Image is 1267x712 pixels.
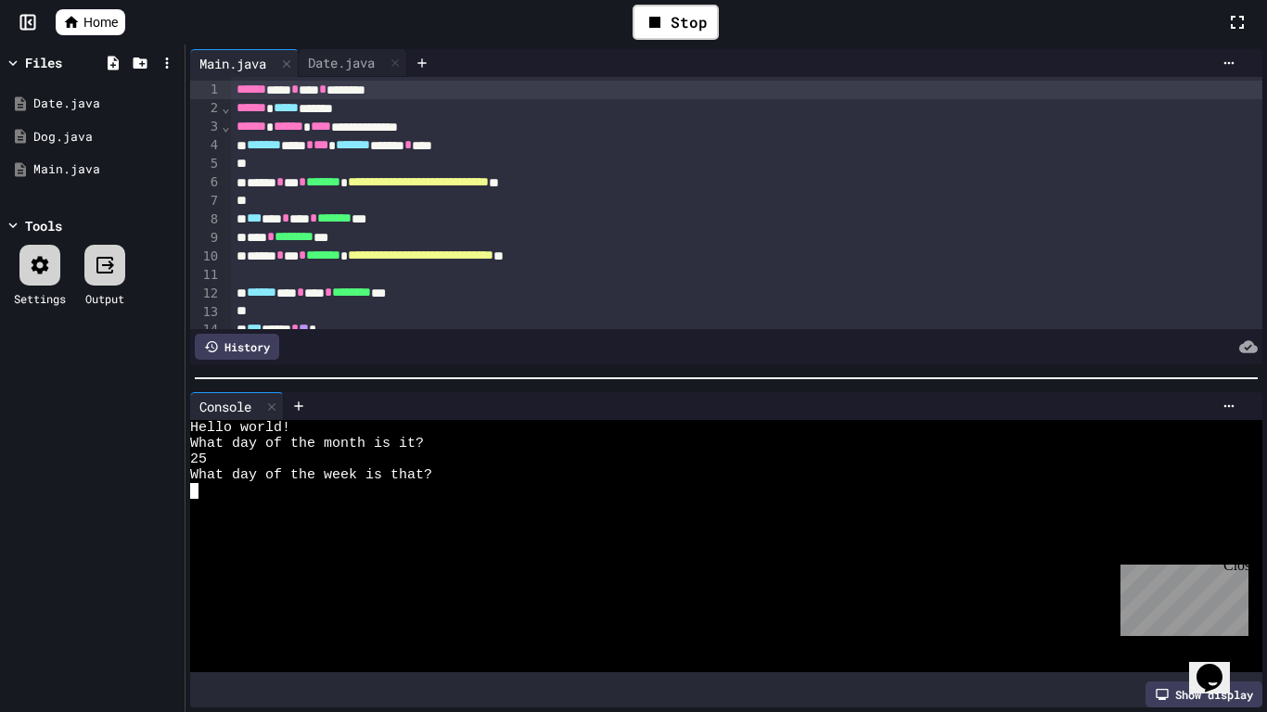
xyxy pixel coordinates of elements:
div: Settings [14,290,66,307]
div: 10 [190,248,221,266]
div: 8 [190,210,221,229]
iframe: chat widget [1189,638,1248,693]
div: Show display [1145,681,1262,707]
div: Main.java [190,49,299,77]
div: 13 [190,303,221,322]
div: 6 [190,173,221,192]
div: Date.java [33,95,178,113]
div: 1 [190,81,221,99]
span: Hello world! [190,420,290,436]
div: Main.java [190,54,275,73]
span: Home [83,13,118,32]
div: Files [25,53,62,72]
div: Date.java [299,53,384,72]
div: 5 [190,155,221,173]
div: Chat with us now!Close [7,7,128,118]
span: What day of the month is it? [190,436,424,451]
div: 4 [190,136,221,155]
div: 3 [190,118,221,136]
div: Console [190,392,284,420]
div: 12 [190,285,221,303]
iframe: chat widget [1113,557,1248,636]
span: Fold line [221,119,230,133]
div: Console [190,397,261,416]
div: Dog.java [33,128,178,146]
div: 2 [190,99,221,118]
div: Tools [25,216,62,235]
div: 9 [190,229,221,248]
span: What day of the week is that? [190,467,432,483]
div: Stop [633,5,719,40]
span: Fold line [221,100,230,115]
div: 7 [190,192,221,210]
div: Output [85,290,124,307]
span: 25 [190,451,207,467]
div: History [195,334,279,360]
div: Date.java [299,49,407,77]
div: 14 [190,321,221,339]
a: Home [56,9,125,35]
div: Main.java [33,160,178,179]
div: 11 [190,266,221,285]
